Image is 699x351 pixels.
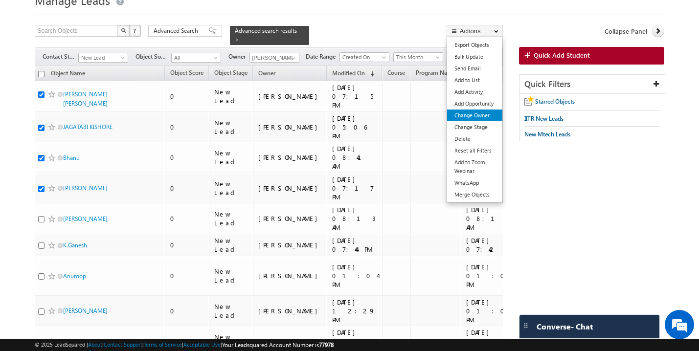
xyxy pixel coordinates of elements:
div: 0 [170,214,204,223]
a: Quick Add Student [519,47,664,65]
span: Modified On [332,69,365,77]
a: [PERSON_NAME] [63,338,108,345]
div: Chat with us now [51,51,164,64]
input: Type to Search [249,53,299,63]
a: Export Objects [447,39,502,51]
div: [DATE] 07:44 PM [332,236,378,254]
div: [DATE] 08:13 AM [332,205,378,232]
span: Advanced search results [235,27,297,34]
span: Course [387,69,405,76]
span: Contact Stage [43,52,78,61]
textarea: Type your message and hit 'Enter' [13,90,179,267]
a: Add Activity [447,86,502,98]
span: New Mtech Leads [524,131,570,138]
div: [DATE] 08:11 AM [466,205,522,232]
div: 0 [170,153,204,162]
div: 0 [170,241,204,249]
span: Quick Add Student [534,51,590,60]
a: Object Name [46,68,90,81]
div: [PERSON_NAME] [258,271,322,280]
span: All [172,53,218,62]
a: All [171,53,221,63]
span: New Lead [79,53,125,62]
div: New Lead [214,267,248,285]
img: d_60004797649_company_0_60004797649 [17,51,41,64]
em: Start Chat [133,275,178,288]
button: ? [129,25,141,37]
a: Show All Items [286,53,298,63]
div: New Lead [214,210,248,227]
div: [PERSON_NAME] [258,214,322,223]
a: Delete [447,133,502,145]
div: 0 [170,184,204,193]
a: Terms of Service [144,341,182,348]
a: Object Stage [209,67,252,80]
div: [DATE] 01:02 PM [466,263,522,289]
a: Contact Support [104,341,142,348]
button: Actions [447,25,503,37]
div: New Lead [214,149,248,166]
div: [PERSON_NAME] [258,153,322,162]
a: Change Owner [447,110,502,121]
span: Owner [228,52,249,61]
a: WhatsApp [447,177,502,189]
div: [DATE] 07:15 PM [332,83,378,110]
div: New Lead [214,302,248,320]
a: Object Score [165,67,208,80]
input: Check all records [38,71,45,77]
a: Reset all Filters [447,145,502,156]
span: Object Stage [214,69,248,76]
div: New Lead [214,179,248,197]
span: Created On [340,53,386,62]
a: Acceptable Use [183,341,221,348]
div: [PERSON_NAME] [258,92,322,101]
span: Object Source [135,52,171,61]
a: Add Opportunity [447,98,502,110]
span: Object Score [170,69,203,76]
span: (sorted descending) [366,70,374,78]
div: [DATE] 07:17 PM [332,175,378,201]
a: Anuroop [63,272,86,280]
a: Bhanu [63,154,80,161]
a: JAGATABI KISHORE [63,123,113,131]
a: Merge Objects [447,189,502,200]
span: ? [133,26,137,35]
a: About [88,341,102,348]
span: Your Leadsquared Account Number is [222,341,334,349]
span: Starred Objects [535,98,575,105]
a: [PERSON_NAME] [63,184,108,192]
div: Quick Filters [519,75,665,94]
span: This Month [394,53,440,62]
div: [DATE] 12:29 PM [332,298,378,324]
div: [PERSON_NAME] [258,337,322,346]
div: New Lead [214,236,248,254]
img: carter-drag [522,322,530,329]
span: Program Name [416,69,455,76]
span: Converse - Chat [537,322,593,331]
a: Add to Zoom Webinar [447,156,502,177]
img: Search [121,28,126,33]
div: New Lead [214,118,248,136]
div: [DATE] 01:02 PM [466,298,522,324]
a: K.Ganesh [63,241,87,249]
a: Program Name [411,67,460,80]
a: Add to List [447,74,502,86]
span: Advanced Search [154,26,201,35]
div: [PERSON_NAME] [258,307,322,315]
a: Bulk Update [447,51,502,63]
a: Send Email [447,63,502,74]
div: 0 [170,271,204,280]
div: 0 [170,307,204,315]
a: [PERSON_NAME] [63,215,108,222]
span: Owner [258,69,275,77]
span: Date Range [306,52,339,61]
a: Course [383,67,410,80]
a: [PERSON_NAME] [63,307,108,314]
div: 0 [170,337,204,346]
div: New Lead [214,88,248,105]
a: Modified On (sorted descending) [327,67,379,80]
div: [PERSON_NAME] [258,241,322,249]
div: [DATE] 07:42 PM [466,236,522,254]
div: New Lead [214,332,248,350]
div: 0 [170,92,204,101]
